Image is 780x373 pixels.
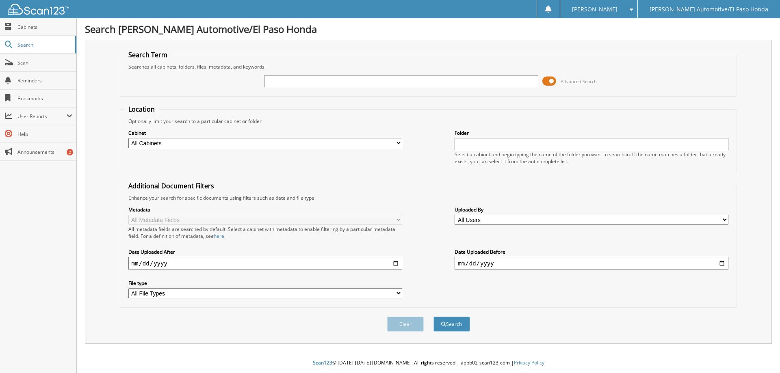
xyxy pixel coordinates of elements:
div: 2 [67,149,73,155]
div: All metadata fields are searched by default. Select a cabinet with metadata to enable filtering b... [128,226,402,239]
input: start [128,257,402,270]
span: Announcements [17,149,72,155]
div: Optionally limit your search to a particular cabinet or folder [124,118,733,125]
img: scan123-logo-white.svg [8,4,69,15]
label: Uploaded By [455,206,728,213]
span: User Reports [17,113,67,120]
input: end [455,257,728,270]
span: Help [17,131,72,138]
button: Clear [387,317,424,332]
span: [PERSON_NAME] Automotive/El Paso Honda [650,7,768,12]
label: Metadata [128,206,402,213]
span: Scan [17,59,72,66]
span: Bookmarks [17,95,72,102]
label: Cabinet [128,129,402,136]
label: Date Uploaded After [128,248,402,255]
span: Reminders [17,77,72,84]
h1: Search [PERSON_NAME] Automotive/El Paso Honda [85,22,772,36]
div: Select a cabinet and begin typing the name of the folder you want to search in. If the name match... [455,151,728,165]
span: Cabinets [17,24,72,30]
label: File type [128,280,402,287]
div: Enhance your search for specific documents using filters such as date and file type. [124,194,733,201]
span: Scan123 [313,359,332,366]
button: Search [433,317,470,332]
a: Privacy Policy [514,359,544,366]
span: [PERSON_NAME] [572,7,617,12]
a: here [214,233,224,239]
label: Date Uploaded Before [455,248,728,255]
legend: Location [124,105,159,114]
legend: Additional Document Filters [124,181,218,190]
legend: Search Term [124,50,171,59]
span: Advanced Search [561,78,597,84]
div: © [DATE]-[DATE] [DOMAIN_NAME]. All rights reserved | appb02-scan123-com | [77,353,780,373]
div: Searches all cabinets, folders, files, metadata, and keywords [124,63,733,70]
label: Folder [455,129,728,136]
span: Search [17,41,71,48]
